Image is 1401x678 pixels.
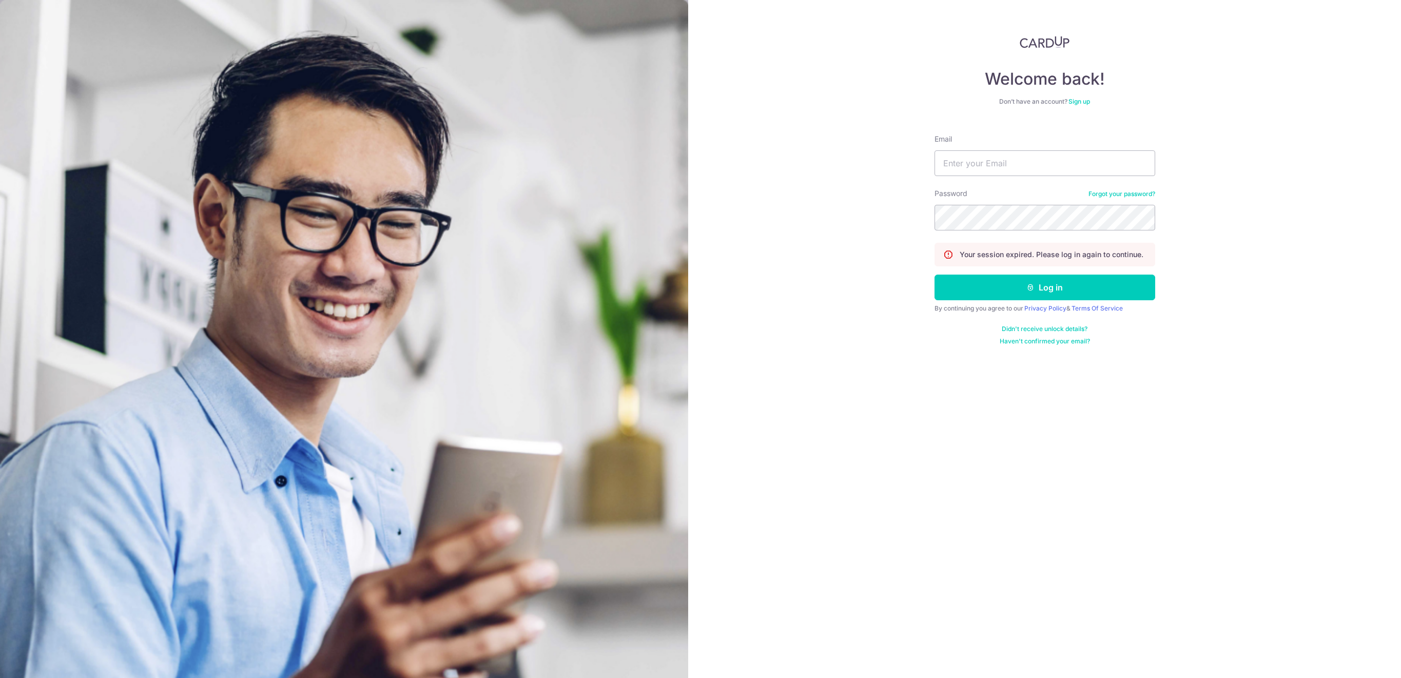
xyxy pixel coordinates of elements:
a: Haven't confirmed your email? [1000,337,1090,345]
a: Didn't receive unlock details? [1002,325,1087,333]
label: Email [935,134,952,144]
div: By continuing you agree to our & [935,304,1155,313]
h4: Welcome back! [935,69,1155,89]
img: CardUp Logo [1020,36,1070,48]
a: Privacy Policy [1024,304,1066,312]
a: Terms Of Service [1072,304,1123,312]
a: Forgot your password? [1088,190,1155,198]
div: Don’t have an account? [935,98,1155,106]
button: Log in [935,275,1155,300]
label: Password [935,188,967,199]
input: Enter your Email [935,150,1155,176]
p: Your session expired. Please log in again to continue. [960,249,1143,260]
a: Sign up [1068,98,1090,105]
